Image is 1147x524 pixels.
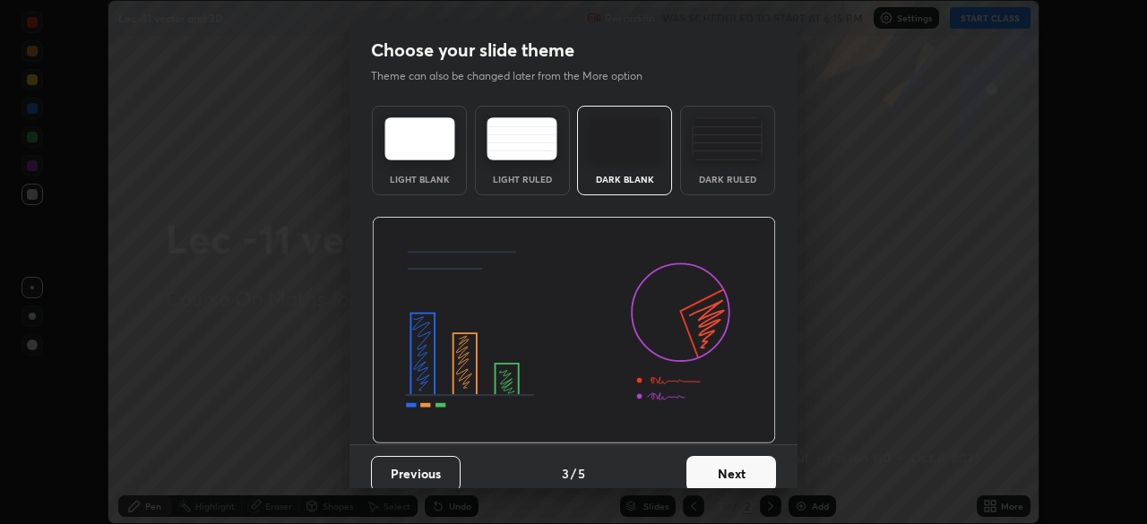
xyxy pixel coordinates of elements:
img: darkThemeBanner.d06ce4a2.svg [372,217,776,444]
button: Next [686,456,776,492]
div: Dark Blank [589,175,660,184]
img: lightTheme.e5ed3b09.svg [384,117,455,160]
img: darkTheme.f0cc69e5.svg [590,117,660,160]
h4: 3 [562,464,569,483]
p: Theme can also be changed later from the More option [371,68,661,84]
button: Previous [371,456,461,492]
div: Dark Ruled [692,175,763,184]
h4: / [571,464,576,483]
div: Light Ruled [487,175,558,184]
h2: Choose your slide theme [371,39,574,62]
div: Light Blank [384,175,455,184]
img: darkRuledTheme.de295e13.svg [692,117,763,160]
h4: 5 [578,464,585,483]
img: lightRuledTheme.5fabf969.svg [487,117,557,160]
